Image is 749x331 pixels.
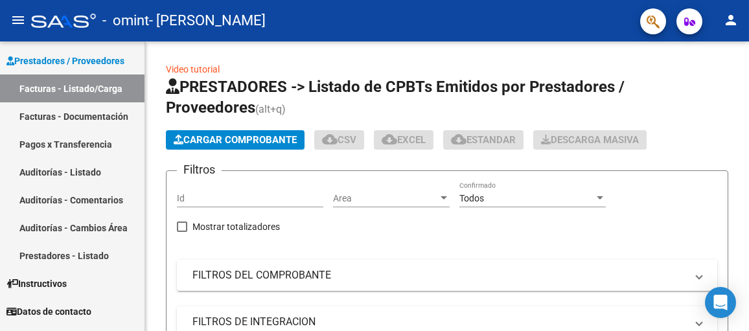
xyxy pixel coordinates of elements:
[166,64,220,74] a: Video tutorial
[149,6,266,35] span: - [PERSON_NAME]
[6,54,124,68] span: Prestadores / Proveedores
[459,193,484,203] span: Todos
[255,103,286,115] span: (alt+q)
[382,131,397,147] mat-icon: cloud_download
[174,134,297,146] span: Cargar Comprobante
[177,260,717,291] mat-expansion-panel-header: FILTROS DEL COMPROBANTE
[102,6,149,35] span: - omint
[177,161,222,179] h3: Filtros
[533,130,647,150] app-download-masive: Descarga masiva de comprobantes (adjuntos)
[192,268,686,282] mat-panel-title: FILTROS DEL COMPROBANTE
[322,134,356,146] span: CSV
[10,12,26,28] mat-icon: menu
[723,12,739,28] mat-icon: person
[166,130,305,150] button: Cargar Comprobante
[192,219,280,234] span: Mostrar totalizadores
[374,130,433,150] button: EXCEL
[443,130,524,150] button: Estandar
[705,287,736,318] div: Open Intercom Messenger
[333,193,438,204] span: Area
[6,304,91,319] span: Datos de contacto
[6,277,67,291] span: Instructivos
[533,130,647,150] button: Descarga Masiva
[192,315,686,329] mat-panel-title: FILTROS DE INTEGRACION
[166,78,625,117] span: PRESTADORES -> Listado de CPBTs Emitidos por Prestadores / Proveedores
[451,134,516,146] span: Estandar
[382,134,426,146] span: EXCEL
[541,134,639,146] span: Descarga Masiva
[314,130,364,150] button: CSV
[322,131,338,147] mat-icon: cloud_download
[451,131,467,147] mat-icon: cloud_download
